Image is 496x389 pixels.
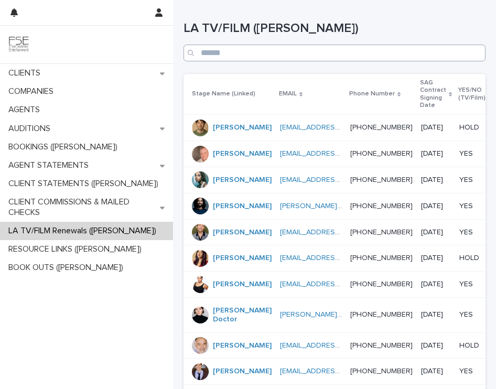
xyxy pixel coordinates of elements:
p: YES/NO (TV/Film) [458,84,486,104]
p: AUDITIONS [4,124,59,134]
a: [PHONE_NUMBER] [350,280,413,288]
p: EMAIL [279,88,297,100]
p: CLIENT STATEMENTS ([PERSON_NAME]) [4,179,167,189]
a: [PHONE_NUMBER]‬ [350,176,413,183]
p: [DATE] [421,310,451,319]
a: [PERSON_NAME] [213,123,272,132]
p: [DATE] [421,341,451,350]
a: [EMAIL_ADDRESS][DOMAIN_NAME] [280,280,398,288]
a: [PHONE_NUMBER] [350,229,413,236]
a: [PHONE_NUMBER] [350,342,413,349]
p: HOLD [459,341,490,350]
a: [EMAIL_ADDRESS][DOMAIN_NAME] [280,368,398,375]
a: [PHONE_NUMBER] [350,124,413,131]
p: HOLD [459,123,490,132]
p: CLIENT COMMISSIONS & MAILED CHECKS [4,197,160,217]
p: [DATE] [421,228,451,237]
a: [PHONE_NUMBER] [350,254,413,262]
p: [DATE] [421,254,451,263]
a: [EMAIL_ADDRESS][DOMAIN_NAME] [280,342,398,349]
p: HOLD [459,254,490,263]
p: Phone Number [349,88,395,100]
p: [DATE] [421,202,451,211]
p: COMPANIES [4,87,62,96]
a: [PERSON_NAME] [213,280,272,289]
a: [EMAIL_ADDRESS][DOMAIN_NAME] [280,150,398,157]
a: [PERSON_NAME] [213,149,272,158]
a: [EMAIL_ADDRESS][DOMAIN_NAME] [280,124,398,131]
img: 9JgRvJ3ETPGCJDhvPVA5 [8,34,29,55]
p: Stage Name (Linked) [192,88,255,100]
a: [PERSON_NAME] [213,202,272,211]
input: Search [184,45,486,61]
a: [PHONE_NUMBER] [350,202,413,210]
p: [DATE] [421,280,451,289]
p: YES [459,367,490,376]
p: [DATE] [421,367,451,376]
h1: LA TV/FILM ([PERSON_NAME]) [184,21,486,36]
p: SAG Contract Signing Date [420,77,446,112]
p: [DATE] [421,149,451,158]
p: YES [459,176,490,185]
p: BOOKINGS ([PERSON_NAME]) [4,142,126,152]
a: [PERSON_NAME] [213,367,272,376]
p: YES [459,280,490,289]
p: [DATE] [421,123,451,132]
p: YES [459,228,490,237]
p: AGENT STATEMENTS [4,160,97,170]
p: [DATE] [421,176,451,185]
p: YES [459,310,490,319]
a: [EMAIL_ADDRESS][DOMAIN_NAME] [280,229,398,236]
p: LA TV/FILM Renewals ([PERSON_NAME]) [4,226,165,236]
a: [PHONE_NUMBER] [350,311,413,318]
a: [EMAIL_ADDRESS][DOMAIN_NAME] [280,254,398,262]
p: YES [459,202,490,211]
p: RESOURCE LINKS ([PERSON_NAME]) [4,244,150,254]
p: YES [459,149,490,158]
a: [PERSON_NAME] [213,176,272,185]
p: AGENTS [4,105,48,115]
a: [PERSON_NAME] [213,341,272,350]
p: CLIENTS [4,68,49,78]
a: [PHONE_NUMBER] [350,368,413,375]
a: [PHONE_NUMBER] [350,150,413,157]
a: [PERSON_NAME] Doctor [213,306,272,324]
a: [PERSON_NAME] [213,228,272,237]
a: [EMAIL_ADDRESS][DOMAIN_NAME] [280,176,398,183]
p: BOOK OUTS ([PERSON_NAME]) [4,263,132,273]
a: [PERSON_NAME] [213,254,272,263]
